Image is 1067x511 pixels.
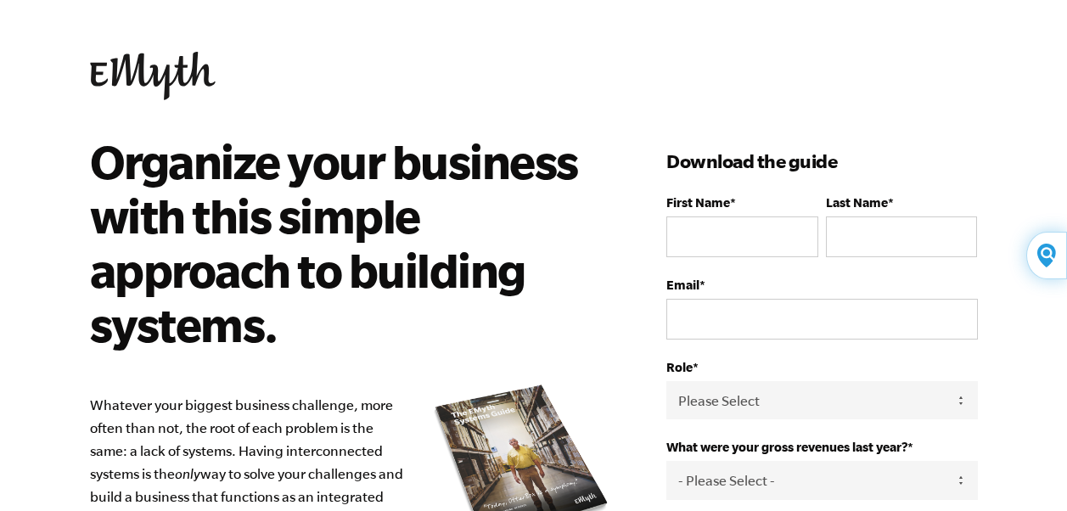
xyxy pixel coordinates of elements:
[666,278,699,292] span: Email
[666,195,730,210] span: First Name
[90,52,216,100] img: EMyth
[175,466,200,481] i: only
[666,148,977,175] h3: Download the guide
[982,430,1067,511] iframe: Chat Widget
[666,360,693,374] span: Role
[90,134,592,351] h2: Organize your business with this simple approach to building systems.
[826,195,888,210] span: Last Name
[666,440,907,454] span: What were your gross revenues last year?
